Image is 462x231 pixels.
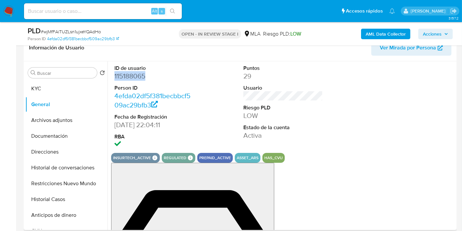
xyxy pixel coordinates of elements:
a: 4efda02df5f381becbbcf509ac29bfb3 [114,91,190,110]
button: AML Data Collector [361,29,410,39]
button: Acciones [418,29,453,39]
span: Acciones [423,29,442,39]
button: Direcciones [25,144,108,160]
span: Riesgo PLD: [263,30,301,38]
input: Buscar [37,70,94,76]
button: Ver Mirada por Persona [371,40,451,56]
h1: Información de Usuario [29,44,84,51]
dd: LOW [243,111,323,120]
button: prepaid_active [199,157,231,159]
button: search-icon [166,7,179,16]
dd: 29 [243,72,323,81]
button: KYC [25,81,108,97]
b: Person ID [28,36,46,42]
div: MLA [244,30,260,38]
dt: Riesgo PLD [243,104,323,111]
button: Restricciones Nuevo Mundo [25,176,108,191]
dt: Fecha de Registración [114,113,194,121]
span: # wjMfFAiTUZLsn1ujxeYQAdHo [41,28,101,35]
button: General [25,97,108,112]
dd: [DATE] 22:04:11 [114,120,194,130]
p: OPEN - IN REVIEW STAGE I [179,29,241,39]
button: Volver al orden por defecto [100,70,105,77]
a: Notificaciones [389,8,395,14]
button: insurtech_active [113,157,151,159]
dt: Usuario [243,84,323,92]
a: Salir [450,8,457,14]
b: PLD [28,25,41,36]
dt: RBA [114,133,194,140]
span: s [161,8,163,14]
b: AML Data Collector [366,29,406,39]
dt: Estado de la cuenta [243,124,323,131]
dt: Person ID [114,84,194,92]
button: has_cvu [264,157,283,159]
dt: Puntos [243,65,323,72]
button: asset_ars [237,157,258,159]
button: Documentación [25,128,108,144]
span: LOW [290,30,301,38]
button: Historial Casos [25,191,108,207]
span: 3.157.2 [449,15,459,21]
dd: Activa [243,131,323,140]
a: 4efda02df5f381becbbcf509ac29bfb3 [47,36,119,42]
button: Buscar [31,70,36,75]
button: Archivos adjuntos [25,112,108,128]
button: Anticipos de dinero [25,207,108,223]
dt: ID de usuario [114,65,194,72]
span: Accesos rápidos [346,8,383,14]
p: micaelaestefania.gonzalez@mercadolibre.com [411,8,448,14]
span: Alt [152,8,157,14]
input: Buscar usuario o caso... [24,7,182,15]
span: Ver Mirada por Persona [380,40,436,56]
button: Historial de conversaciones [25,160,108,176]
dd: 115188065 [114,72,194,81]
button: regulated [164,157,186,159]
